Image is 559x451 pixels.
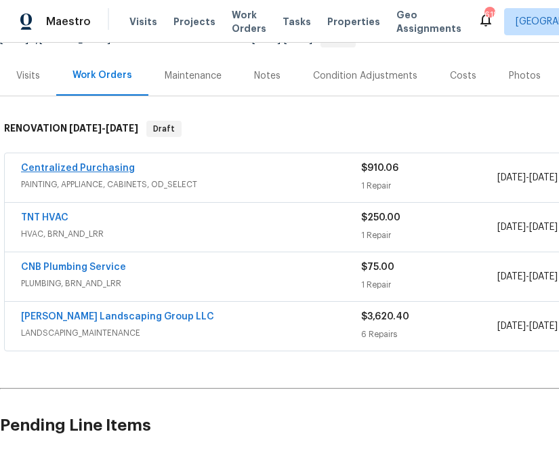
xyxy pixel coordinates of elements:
div: Visits [16,69,40,83]
span: - [497,319,558,333]
span: $250.00 [361,213,400,222]
span: - [252,35,312,44]
span: [DATE] [497,272,526,281]
span: - [497,220,558,234]
span: Draft [148,122,180,136]
div: Photos [509,69,541,83]
span: Projects [173,15,215,28]
span: [DATE] [497,222,526,232]
span: PLUMBING, BRN_AND_LRR [21,277,361,290]
span: [DATE] [252,35,281,44]
span: $3,620.40 [361,312,409,321]
div: 1 Repair [361,278,497,292]
a: [PERSON_NAME] Landscaping Group LLC [21,312,214,321]
span: [DATE] [284,35,312,44]
span: [DATE] [529,321,558,331]
div: Maintenance [165,69,222,83]
span: Maestro [46,15,91,28]
span: $910.06 [361,163,398,173]
span: $75.00 [361,262,394,272]
span: [DATE] [497,173,526,182]
span: LANDSCAPING_MAINTENANCE [21,326,361,340]
a: Centralized Purchasing [21,163,135,173]
h6: RENOVATION [4,121,138,137]
span: - [497,270,558,283]
span: HVAC, BRN_AND_LRR [21,227,361,241]
span: Renovation [199,35,356,44]
a: CNB Plumbing Service [21,262,126,272]
div: 1 Repair [361,179,497,193]
span: Properties [327,15,380,28]
span: [DATE] [529,222,558,232]
span: [DATE] [106,123,138,133]
span: - [497,171,558,184]
div: Condition Adjustments [313,69,417,83]
span: [DATE] [497,321,526,331]
div: Costs [450,69,476,83]
span: PAINTING, APPLIANCE, CABINETS, OD_SELECT [21,178,361,191]
div: 618 [484,8,494,22]
span: Work Orders [232,8,266,35]
a: TNT HVAC [21,213,68,222]
div: Work Orders [73,68,132,82]
span: Geo Assignments [396,8,461,35]
span: [DATE] [529,173,558,182]
span: [DATE] [529,272,558,281]
span: - [69,123,138,133]
span: [DATE] [69,123,102,133]
span: Tasks [283,17,311,26]
span: Visits [129,15,157,28]
div: Notes [254,69,281,83]
div: 6 Repairs [361,328,497,341]
div: 1 Repair [361,229,497,242]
